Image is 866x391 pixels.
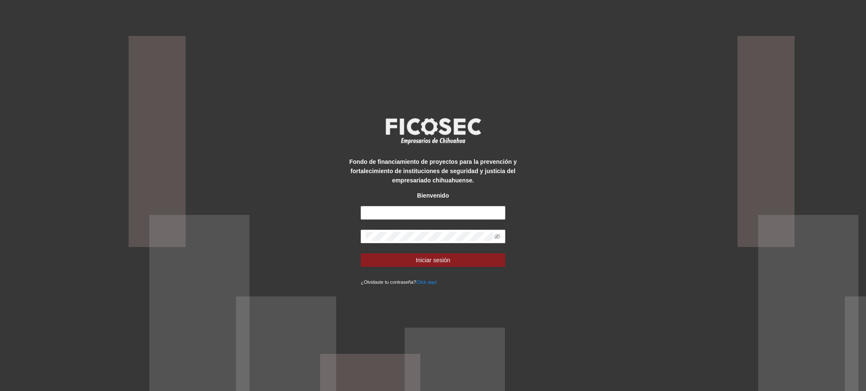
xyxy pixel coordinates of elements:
button: Iniciar sesión [361,253,505,267]
img: logo [380,115,486,147]
a: Click aqui [416,280,437,285]
span: eye-invisible [494,234,500,239]
strong: Bienvenido [417,192,449,199]
span: Iniciar sesión [416,255,450,265]
small: ¿Olvidaste tu contraseña? [361,280,436,285]
strong: Fondo de financiamiento de proyectos para la prevención y fortalecimiento de instituciones de seg... [349,158,517,184]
